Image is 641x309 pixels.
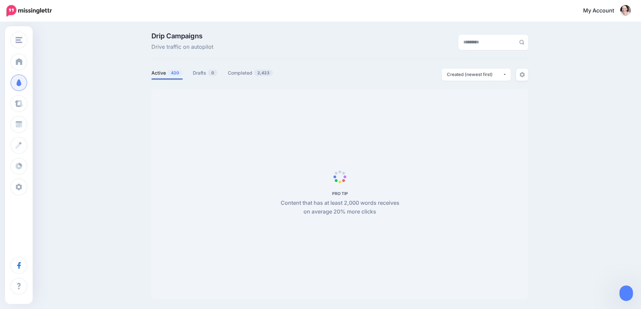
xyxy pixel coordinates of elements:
[168,70,182,76] span: 420
[277,191,403,196] h5: PRO TIP
[447,71,503,78] div: Created (newest first)
[277,199,403,216] p: Content that has at least 2,000 words receives on average 20% more clicks
[228,69,273,77] a: Completed2,423
[151,33,213,39] span: Drip Campaigns
[151,43,213,51] span: Drive traffic on autopilot
[576,3,631,19] a: My Account
[520,72,525,77] img: settings-grey.png
[254,70,273,76] span: 2,423
[15,37,22,43] img: menu.png
[208,70,217,76] span: 0
[151,69,183,77] a: Active420
[193,69,218,77] a: Drafts0
[442,69,511,81] button: Created (newest first)
[519,40,524,45] img: search-grey-6.png
[6,5,52,16] img: Missinglettr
